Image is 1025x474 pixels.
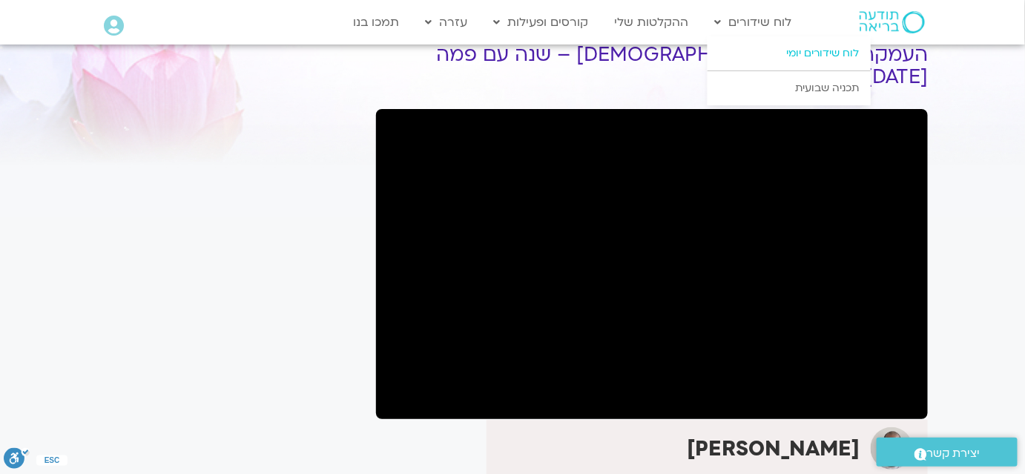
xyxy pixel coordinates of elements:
[376,44,928,88] h1: העמקה בקאנון [DEMOGRAPHIC_DATA] – שנה עם פמה [DATE]
[687,435,860,463] strong: [PERSON_NAME]
[708,8,800,36] a: לוח שידורים
[607,8,696,36] a: ההקלטות שלי
[487,8,596,36] a: קורסים ופעילות
[708,36,871,70] a: לוח שידורים יומי
[708,71,871,105] a: תכניה שבועית
[871,427,913,470] img: דקל קנטי
[376,109,928,419] iframe: שש השלמויות - מפגש ליווי עם דקל קנטי 4.9.25
[418,8,475,36] a: עזרה
[927,444,980,464] span: יצירת קשר
[346,8,407,36] a: תמכו בנו
[877,438,1018,467] a: יצירת קשר
[860,11,925,33] img: תודעה בריאה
